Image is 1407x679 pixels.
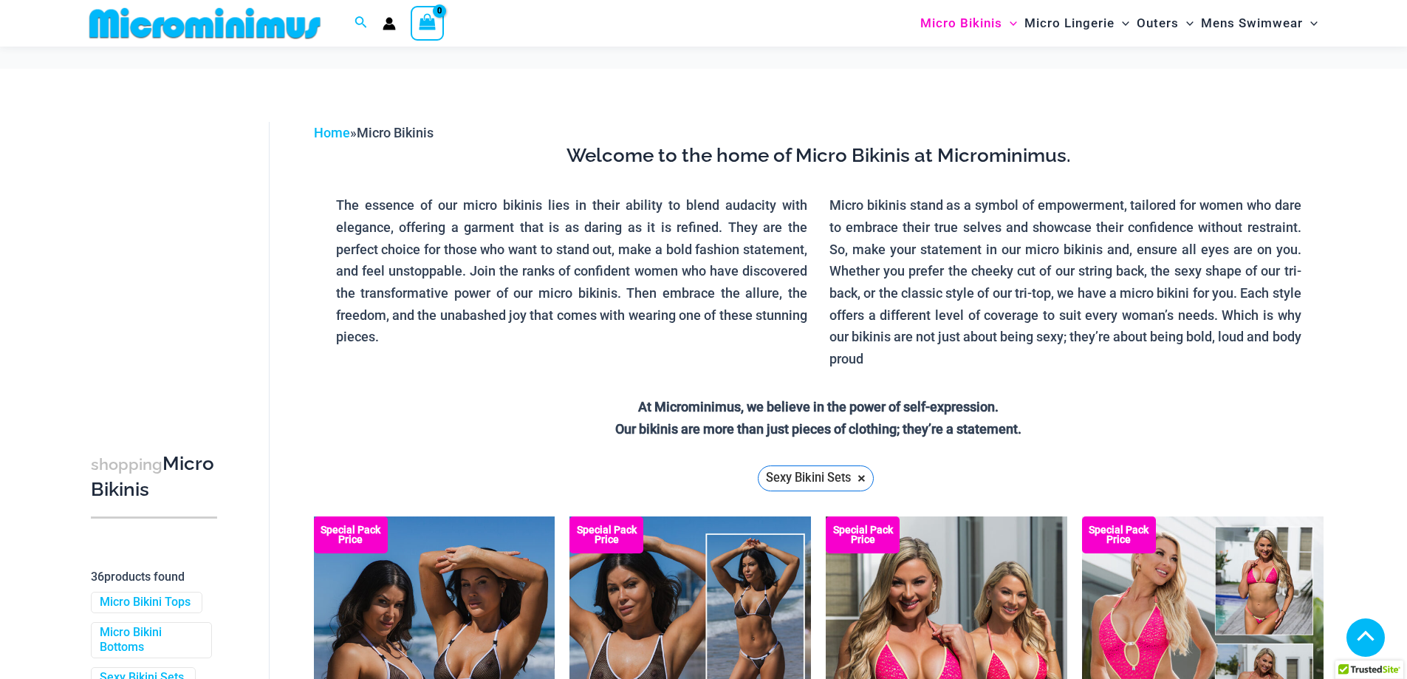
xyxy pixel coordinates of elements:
[917,4,1021,42] a: Micro BikinisMenu ToggleMenu Toggle
[1303,4,1318,42] span: Menu Toggle
[83,7,326,40] img: MM SHOP LOGO FLAT
[1002,4,1017,42] span: Menu Toggle
[1115,4,1129,42] span: Menu Toggle
[638,399,999,414] strong: At Microminimus, we believe in the power of self-expression.
[91,565,217,589] p: products found
[758,465,873,491] a: Sexy Bikini Sets ×
[766,467,851,489] span: Sexy Bikini Sets
[1197,4,1321,42] a: Mens SwimwearMenu ToggleMenu Toggle
[91,451,217,502] h3: Micro Bikinis
[314,125,350,140] a: Home
[914,2,1324,44] nav: Site Navigation
[91,455,162,474] span: shopping
[1082,525,1156,545] b: Special Pack Price
[569,525,643,545] b: Special Pack Price
[357,125,434,140] span: Micro Bikinis
[1024,4,1115,42] span: Micro Lingerie
[91,110,224,406] iframe: TrustedSite Certified
[383,17,396,30] a: Account icon link
[920,4,1002,42] span: Micro Bikinis
[314,125,434,140] span: »
[857,472,866,484] span: ×
[411,6,445,40] a: View Shopping Cart, empty
[1179,4,1194,42] span: Menu Toggle
[336,194,808,348] p: The essence of our micro bikinis lies in their ability to blend audacity with elegance, offering ...
[100,595,191,610] a: Micro Bikini Tops
[829,194,1301,370] p: Micro bikinis stand as a symbol of empowerment, tailored for women who dare to embrace their true...
[1201,4,1303,42] span: Mens Swimwear
[314,525,388,545] b: Special Pack Price
[100,625,200,656] a: Micro Bikini Bottoms
[615,421,1021,437] strong: Our bikinis are more than just pieces of clothing; they’re a statement.
[1021,4,1133,42] a: Micro LingerieMenu ToggleMenu Toggle
[1133,4,1197,42] a: OutersMenu ToggleMenu Toggle
[826,525,900,545] b: Special Pack Price
[355,14,368,33] a: Search icon link
[91,570,104,584] span: 36
[325,143,1312,168] h3: Welcome to the home of Micro Bikinis at Microminimus.
[1137,4,1179,42] span: Outers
